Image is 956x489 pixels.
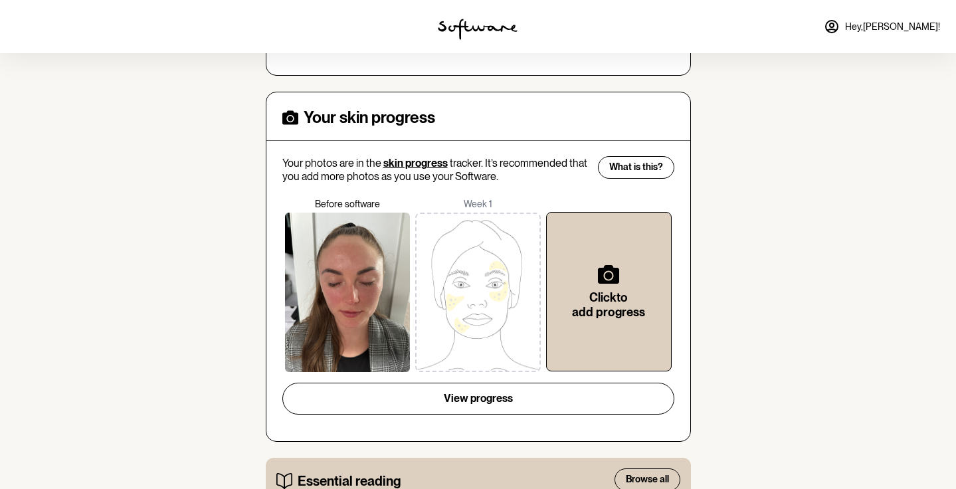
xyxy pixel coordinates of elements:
[438,19,518,40] img: software logo
[626,474,669,485] span: Browse all
[383,157,448,169] span: skin progress
[282,383,674,415] button: View progress
[845,21,940,33] span: Hey, [PERSON_NAME] !
[598,156,674,179] button: What is this?
[298,473,401,489] h5: Essential reading
[568,290,650,319] h6: Click to add progress
[415,213,541,372] img: 9sTVZcrP3IAAAAAASUVORK5CYII=
[444,392,513,405] span: View progress
[816,11,948,43] a: Hey,[PERSON_NAME]!
[413,199,543,210] p: Week 1
[304,108,435,128] h4: Your skin progress
[282,199,413,210] p: Before software
[282,157,589,182] p: Your photos are in the tracker. It’s recommended that you add more photos as you use your Software.
[609,161,663,173] span: What is this?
